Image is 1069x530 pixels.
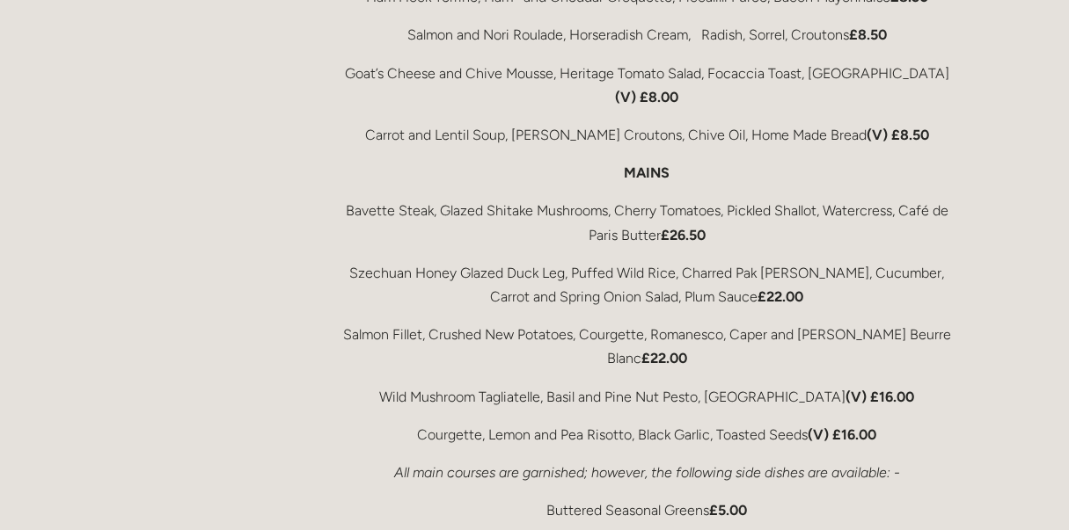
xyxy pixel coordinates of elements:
strong: £8.50 [849,26,887,43]
strong: (V) £8.50 [867,127,929,143]
p: Wild Mushroom Tagliatelle, Basil and Pine Nut Pesto, [GEOGRAPHIC_DATA] [339,385,956,409]
p: Courgette, Lemon and Pea Risotto, Black Garlic, Toasted Seeds [339,423,956,447]
strong: (V) £8.00 [615,89,678,105]
strong: (V) £16.00 [846,388,914,405]
em: All main courses are garnished; however, the following side dishes are available: - [394,464,900,481]
strong: MAINS [624,164,670,181]
p: Buttered Seasonal Greens [339,498,956,522]
p: Carrot and Lentil Soup, [PERSON_NAME] Croutons, Chive Oil, Home Made Bread [339,123,956,147]
p: Salmon and Nori Roulade, Horseradish Cream, Radish, Sorrel, Croutons [339,23,956,47]
strong: £22.00 [758,288,803,305]
strong: £26.50 [661,227,706,243]
strong: £5.00 [709,502,747,519]
p: Bavette Steak, Glazed Shitake Mushrooms, Cherry Tomatoes, Pickled Shallot, Watercress, Café de Pa... [339,199,956,246]
p: Szechuan Honey Glazed Duck Leg, Puffed Wild Rice, Charred Pak [PERSON_NAME], Cucumber, Carrot and... [339,261,956,309]
strong: £22.00 [641,350,687,367]
p: Goat’s Cheese and Chive Mousse, Heritage Tomato Salad, Focaccia Toast, [GEOGRAPHIC_DATA] [339,62,956,109]
p: Salmon Fillet, Crushed New Potatoes, Courgette, Romanesco, Caper and [PERSON_NAME] Beurre Blanc [339,323,956,370]
strong: (V) £16.00 [808,426,876,443]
